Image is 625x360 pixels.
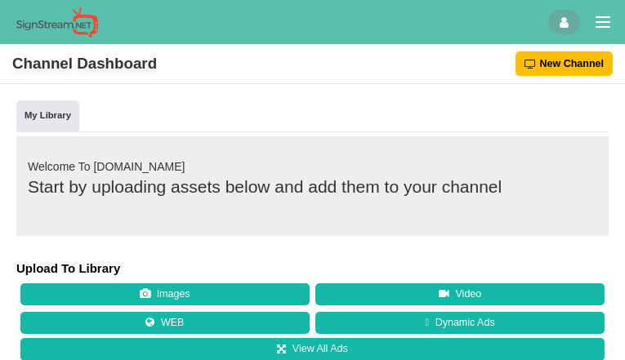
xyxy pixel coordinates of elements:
img: Sign Stream.NET [16,7,98,38]
p: Start by uploading assets below and add them to your channel [28,174,597,200]
button: Video [315,283,605,306]
button: Images [20,283,310,306]
div: Channel Dashboard [12,51,157,78]
button: New Channel [516,51,614,76]
button: WEB [20,312,310,335]
h2: Welcome To [DOMAIN_NAME] [28,161,597,173]
a: My Library [16,100,79,133]
h4: Upload To Library [16,260,609,277]
a: Dynamic Ads [315,312,605,335]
